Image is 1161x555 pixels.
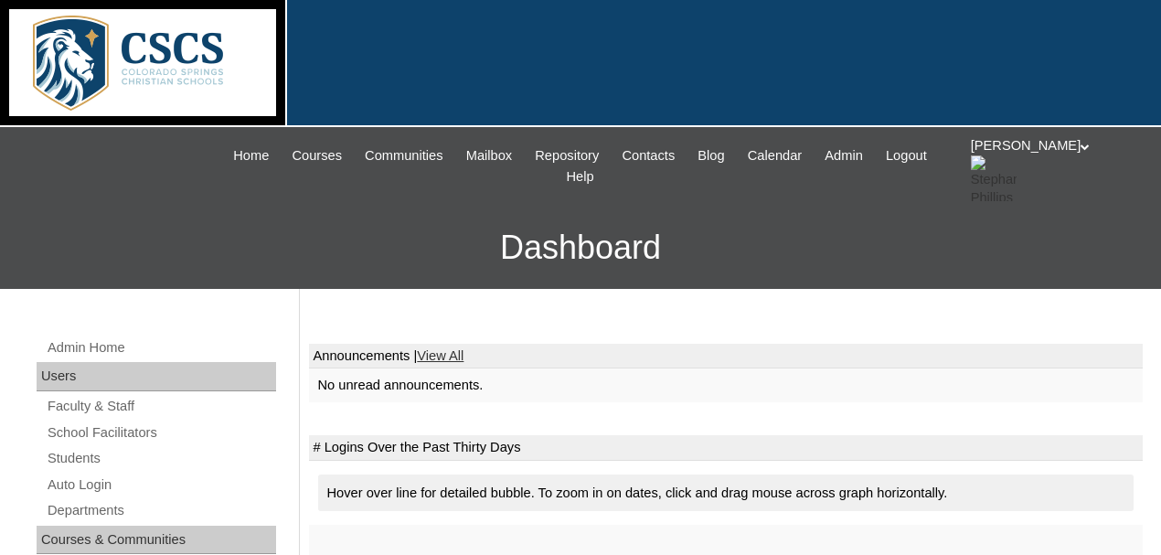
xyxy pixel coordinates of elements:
img: Stephanie Phillips [971,155,1017,201]
span: Courses [292,145,342,166]
span: Mailbox [466,145,513,166]
img: logo-white.png [9,9,276,116]
a: School Facilitators [46,422,276,444]
div: Hover over line for detailed bubble. To zoom in on dates, click and drag mouse across graph horiz... [318,475,1134,512]
h3: Dashboard [9,207,1152,289]
a: Repository [526,145,608,166]
div: Users [37,362,276,391]
span: Contacts [622,145,675,166]
span: Home [233,145,269,166]
a: Communities [356,145,453,166]
span: Logout [886,145,927,166]
a: Faculty & Staff [46,395,276,418]
a: Logout [877,145,936,166]
a: View All [417,348,463,363]
a: Admin [815,145,872,166]
div: [PERSON_NAME] [971,136,1143,201]
a: Contacts [612,145,684,166]
a: Blog [688,145,733,166]
span: Help [566,166,593,187]
td: Announcements | [309,344,1144,369]
span: Admin [825,145,863,166]
span: Calendar [748,145,802,166]
a: Departments [46,499,276,522]
a: Auto Login [46,474,276,496]
span: Repository [535,145,599,166]
a: Courses [282,145,351,166]
a: Home [224,145,278,166]
div: Courses & Communities [37,526,276,555]
td: # Logins Over the Past Thirty Days [309,435,1144,461]
span: Communities [365,145,443,166]
span: Blog [698,145,724,166]
a: Mailbox [457,145,522,166]
a: Calendar [739,145,811,166]
td: No unread announcements. [309,368,1144,402]
a: Help [557,166,602,187]
a: Admin Home [46,336,276,359]
a: Students [46,447,276,470]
